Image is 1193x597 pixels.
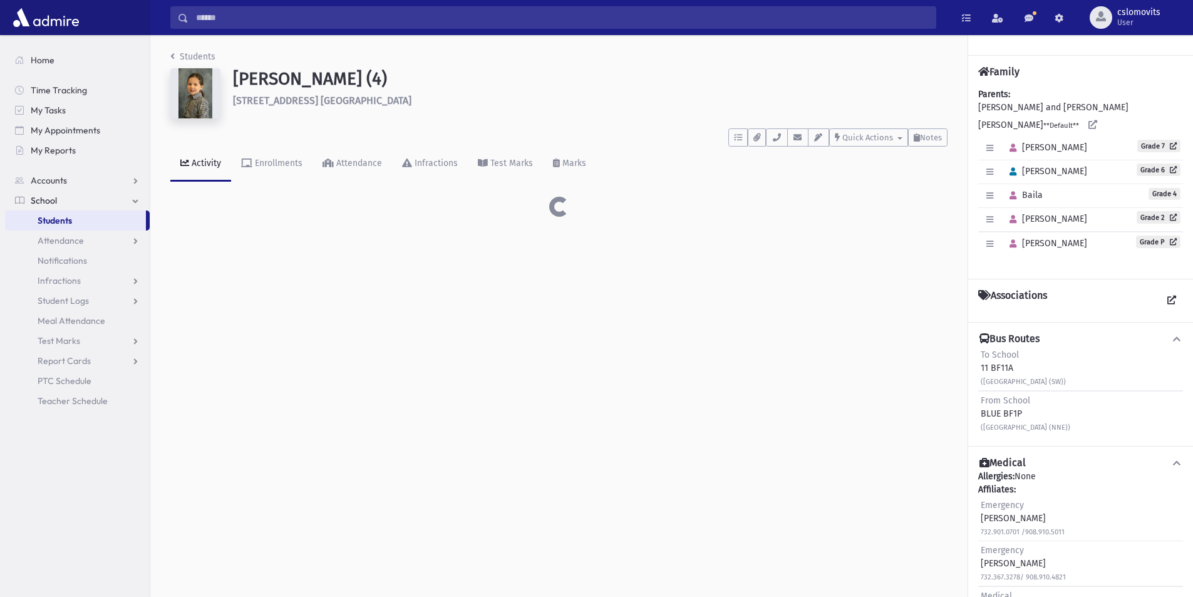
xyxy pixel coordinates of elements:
h4: Associations [978,289,1047,312]
a: Test Marks [468,147,543,182]
span: User [1117,18,1160,28]
span: Time Tracking [31,85,87,96]
span: Test Marks [38,335,80,346]
div: [PERSON_NAME] [981,499,1065,538]
span: My Reports [31,145,76,156]
a: Students [170,51,215,62]
span: Baila [1004,190,1043,200]
button: Notes [908,128,948,147]
button: Bus Routes [978,333,1183,346]
span: From School [981,395,1030,406]
small: 732.901.0701 /908.910.5011 [981,528,1065,536]
b: Allergies: [978,471,1015,482]
a: Student Logs [5,291,150,311]
a: Grade 6 [1137,164,1180,176]
a: Grade 2 [1137,211,1180,224]
a: PTC Schedule [5,371,150,391]
a: My Tasks [5,100,150,120]
div: [PERSON_NAME] and [PERSON_NAME] [PERSON_NAME] [978,88,1183,269]
a: Report Cards [5,351,150,371]
a: My Appointments [5,120,150,140]
span: Home [31,55,54,66]
a: Attendance [312,147,392,182]
span: Notifications [38,255,87,266]
a: Meal Attendance [5,311,150,331]
a: Time Tracking [5,80,150,100]
div: BLUE BF1P [981,394,1070,433]
a: Accounts [5,170,150,190]
b: Parents: [978,89,1010,100]
div: 11 BF11A [981,348,1066,388]
a: Infractions [5,271,150,291]
a: View all Associations [1160,289,1183,312]
h6: [STREET_ADDRESS] [GEOGRAPHIC_DATA] [233,95,948,106]
div: Attendance [334,158,382,169]
a: Attendance [5,231,150,251]
div: Test Marks [488,158,533,169]
div: Marks [560,158,586,169]
span: cslomovits [1117,8,1160,18]
span: My Tasks [31,105,66,116]
span: Quick Actions [842,133,893,142]
small: ([GEOGRAPHIC_DATA] (SW)) [981,378,1066,386]
input: Search [189,6,936,29]
nav: breadcrumb [170,50,215,68]
span: Emergency [981,545,1024,556]
a: Marks [543,147,596,182]
a: Enrollments [231,147,312,182]
span: Report Cards [38,355,91,366]
a: Home [5,50,150,70]
span: Teacher Schedule [38,395,108,407]
span: Students [38,215,72,226]
span: [PERSON_NAME] [1004,238,1087,249]
div: Enrollments [252,158,302,169]
span: School [31,195,57,206]
small: 732.367.3278/ 908.910.4821 [981,573,1066,581]
span: Grade 4 [1149,188,1180,200]
div: Infractions [412,158,458,169]
a: Infractions [392,147,468,182]
a: Grade 7 [1137,140,1180,152]
span: PTC Schedule [38,375,91,387]
a: My Reports [5,140,150,160]
button: Quick Actions [829,128,908,147]
h4: Bus Routes [979,333,1040,346]
span: Student Logs [38,295,89,306]
div: Activity [189,158,221,169]
span: Meal Attendance [38,315,105,326]
a: Grade P [1136,236,1180,248]
button: Medical [978,457,1183,470]
span: Infractions [38,275,81,286]
span: To School [981,350,1019,360]
span: [PERSON_NAME] [1004,214,1087,224]
small: ([GEOGRAPHIC_DATA] (NNE)) [981,423,1070,432]
span: Accounts [31,175,67,186]
span: Notes [920,133,942,142]
a: Test Marks [5,331,150,351]
a: School [5,190,150,210]
div: [PERSON_NAME] [981,544,1066,583]
span: My Appointments [31,125,100,136]
a: Activity [170,147,231,182]
span: Emergency [981,500,1024,511]
h1: [PERSON_NAME] (4) [233,68,948,90]
a: Students [5,210,146,231]
span: [PERSON_NAME] [1004,166,1087,177]
b: Affiliates: [978,484,1016,495]
span: [PERSON_NAME] [1004,142,1087,153]
h4: Family [978,66,1020,78]
h4: Medical [979,457,1026,470]
a: Teacher Schedule [5,391,150,411]
img: AdmirePro [10,5,82,30]
a: Notifications [5,251,150,271]
span: Attendance [38,235,84,246]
